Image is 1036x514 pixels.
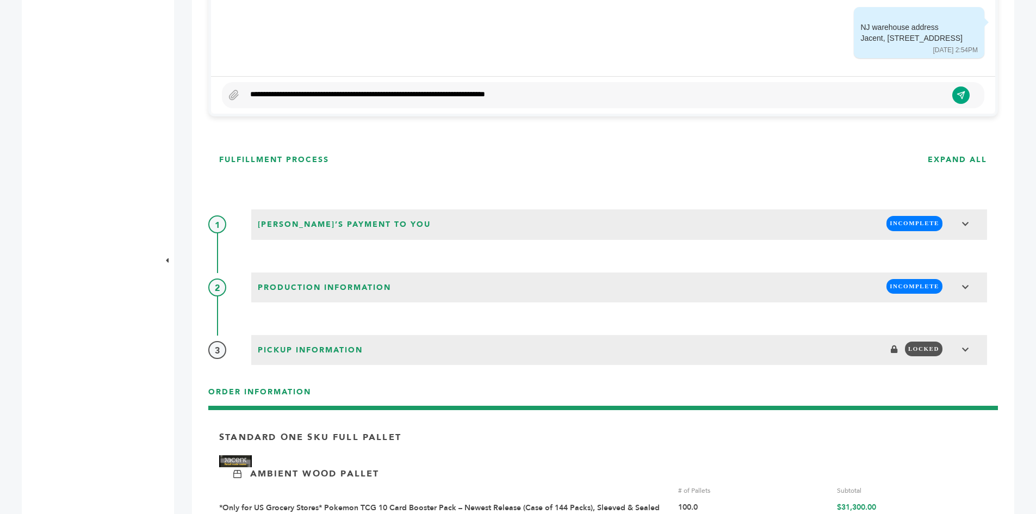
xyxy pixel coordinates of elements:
h3: EXPAND ALL [928,154,987,165]
div: Subtotal [837,486,987,496]
h3: FULFILLMENT PROCESS [219,154,329,165]
p: Standard One Sku Full Pallet [219,431,401,443]
h3: ORDER INFORMATION [208,387,998,406]
span: INCOMPLETE [886,279,942,294]
div: # of Pallets [678,486,828,496]
span: INCOMPLETE [886,216,942,231]
div: [DATE] 2:54PM [933,46,978,55]
span: Production Information [255,279,394,296]
span: LOCKED [905,342,942,356]
div: NJ warehouse address Jacent, [STREET_ADDRESS] [860,22,963,44]
p: Ambient Wood Pallet [250,468,379,480]
span: [PERSON_NAME]’s Payment to You [255,216,434,233]
img: Brand Name [219,455,252,467]
img: Ambient [233,470,241,478]
span: Pickup Information [255,342,366,359]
